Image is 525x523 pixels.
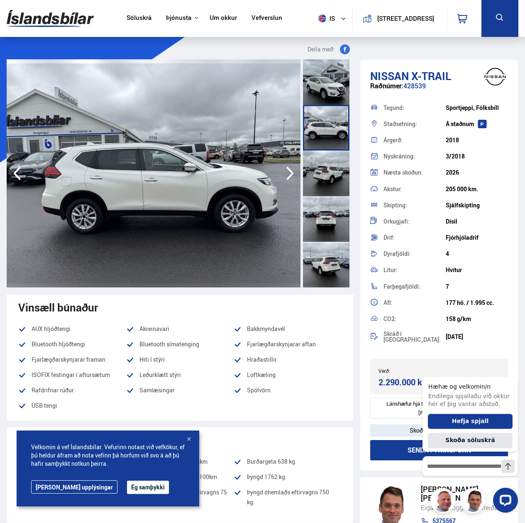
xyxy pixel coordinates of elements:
div: 2.290.000 kr. [378,377,437,388]
span: Deila með: [308,44,335,54]
a: Vefverslun [252,14,282,23]
li: Bluetooth hljóðtengi [18,339,126,349]
div: 2018 [446,137,508,144]
li: Hiti í stýri [126,355,234,365]
button: Senda fyrirspurn [370,440,508,460]
div: Árgerð: [383,137,446,143]
div: Dyrafjöldi: [383,251,446,257]
button: Þjónusta [166,14,191,22]
li: Leðurklætt stýri [126,370,234,380]
div: Dísil [446,218,508,225]
div: Lánshæfur hjá Ergo. Möguleiki á allt að 100% [PERSON_NAME] [370,398,508,419]
div: 205 000 km. [446,186,508,192]
li: AUX hljóðtengi [18,324,126,334]
span: Velkomin á vef Íslandsbílar. Vefurinn notast við vefkökur, ef þú heldur áfram að nota vefinn þá h... [31,443,185,468]
div: Skráð í [GEOGRAPHIC_DATA]: [383,331,446,343]
li: Spólvörn [234,385,342,395]
button: Ég samþykki [127,481,169,494]
div: Sportjeppi, Fólksbíll [446,105,508,111]
img: svg+xml;base64,PHN2ZyB4bWxucz0iaHR0cDovL3d3dy53My5vcmcvMjAwMC9zdmciIHdpZHRoPSI1MTIiIGhlaWdodD0iNT... [318,15,326,22]
div: 2026 [446,169,508,176]
div: Nýskráning: [383,153,446,159]
div: 7 [446,283,508,290]
a: [PERSON_NAME] upplýsingar [31,480,117,494]
div: Afl: [383,300,446,306]
span: is [315,15,336,22]
a: [STREET_ADDRESS] [357,7,442,30]
div: Hvítur [446,267,508,273]
button: Deila með: [304,44,353,54]
span: Nissan [370,68,409,83]
li: Loftkæling [234,370,342,380]
a: Söluskrá [127,14,151,23]
div: 428539 [370,82,508,98]
button: [STREET_ADDRESS] [375,15,436,22]
div: Vinsæll búnaður [18,301,342,314]
li: Akreinavari [126,324,234,334]
li: Bakkmyndavél [234,324,342,334]
div: Akstur: [383,186,446,192]
img: G0Ugv5HjCgRt.svg [7,5,94,32]
div: Litur: [383,267,446,273]
img: 3439595.jpeg [7,59,300,287]
div: Drif: [383,235,446,241]
div: Sjálfskipting [446,202,508,209]
div: CO2: [383,316,446,322]
button: is [315,6,352,31]
span: X-Trail [411,68,451,83]
div: Næsta skoðun: [383,170,446,175]
li: Bluetooth símatenging [126,339,234,349]
div: Verð: [378,368,439,374]
li: USB tengi [18,401,126,411]
div: 177 hö. / 1.995 cc. [446,299,508,306]
img: brand logo [479,64,512,90]
div: Tegund: [383,105,446,111]
div: Á staðnum [446,121,508,127]
li: Samlæsingar [126,385,234,395]
div: Farþegafjöldi: [383,284,446,289]
li: Hraðastillir [234,355,342,365]
div: 4 [446,251,508,257]
div: Skipting: [383,202,446,208]
li: Þyngd óhemlaðs eftirvagns 750 kg. [234,487,342,513]
div: Orkugjafi: [383,219,446,224]
div: 158 g/km [446,316,508,322]
iframe: LiveChat chat widget [416,362,521,519]
span: Raðnúmer: [370,81,403,90]
div: Skoðar skipti á ódýrari [370,424,508,437]
li: ISOFIX festingar í aftursætum [18,370,126,380]
li: Þyngd 1762 kg. [234,472,342,482]
div: 3/2018 [446,153,508,160]
div: Fjórhjóladrif [446,234,508,241]
li: Fjarlægðarskynjarar aftan [234,339,342,349]
li: Burðargeta 638 kg. [234,457,342,467]
li: Rafdrifnar rúður [18,385,126,395]
div: [DATE] [446,333,508,340]
a: Um okkur [210,14,237,23]
div: Staðsetning: [383,121,446,127]
li: Fjarlægðarskynjarar framan [18,355,126,365]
